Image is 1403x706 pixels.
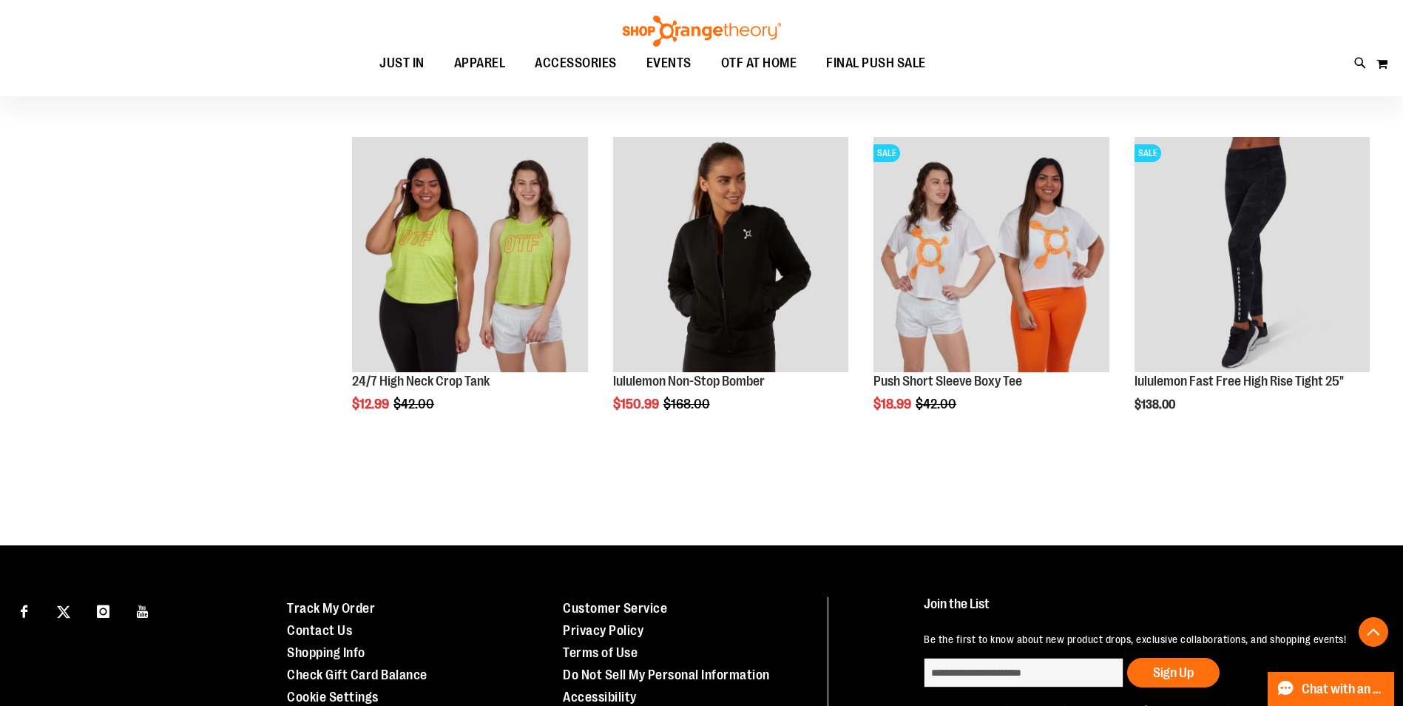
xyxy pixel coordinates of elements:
button: Sign Up [1127,658,1220,687]
a: Visit our Instagram page [90,597,116,623]
span: Sign Up [1153,665,1194,680]
span: EVENTS [646,47,692,80]
span: $12.99 [352,397,391,411]
p: Be the first to know about new product drops, exclusive collaborations, and shopping events! [924,632,1369,647]
img: Twitter [57,605,70,619]
a: Do Not Sell My Personal Information [563,668,770,682]
button: Back To Top [1359,617,1388,647]
span: $42.00 [916,397,959,411]
div: product [1127,130,1377,449]
span: $168.00 [663,397,712,411]
a: JUST IN [365,47,439,81]
a: Product image for lululemon Non-Stop Bomber [613,137,848,374]
div: product [866,130,1116,449]
a: Visit our Facebook page [11,597,37,623]
a: Cookie Settings [287,690,379,705]
a: lululemon Fast Free High Rise Tight 25" [1135,374,1344,389]
a: Check Gift Card Balance [287,668,427,682]
a: Product image for 24/7 High Neck Crop Tank [352,137,587,374]
div: product [606,130,856,449]
span: SALE [873,144,900,162]
img: Product image for lululemon Fast Free High Rise Tight 25" [1135,137,1370,372]
button: Chat with an Expert [1268,672,1395,706]
span: APPAREL [454,47,506,80]
span: $42.00 [393,397,436,411]
a: 24/7 High Neck Crop Tank [352,374,490,389]
a: ACCESSORIES [520,47,632,81]
img: Shop Orangetheory [621,16,783,47]
a: Product image for lululemon Fast Free High Rise Tight 25"SALE [1135,137,1370,374]
a: Visit our Youtube page [130,597,156,623]
a: Privacy Policy [563,623,643,638]
span: JUST IN [379,47,425,80]
a: Contact Us [287,623,352,638]
a: Push Short Sleeve Boxy Tee [873,374,1022,389]
img: Product image for Push Short Sleeve Boxy Tee [873,137,1109,372]
span: $138.00 [1135,398,1177,411]
a: Track My Order [287,601,375,616]
span: SALE [1135,144,1161,162]
span: $150.99 [613,397,661,411]
input: enter email [924,658,1123,687]
img: Product image for 24/7 High Neck Crop Tank [352,137,587,372]
span: OTF AT HOME [721,47,797,80]
a: APPAREL [439,47,521,81]
span: ACCESSORIES [535,47,617,80]
img: Product image for lululemon Non-Stop Bomber [613,137,848,372]
a: Terms of Use [563,645,638,660]
a: Visit our X page [51,597,77,623]
span: FINAL PUSH SALE [826,47,926,80]
a: Product image for Push Short Sleeve Boxy TeeSALE [873,137,1109,374]
a: Customer Service [563,601,667,616]
span: $18.99 [873,397,913,411]
a: EVENTS [632,47,706,81]
a: Shopping Info [287,645,365,660]
a: FINAL PUSH SALE [811,47,941,80]
span: Chat with an Expert [1302,682,1385,696]
a: lululemon Non-Stop Bomber [613,374,765,389]
a: OTF AT HOME [706,47,812,81]
a: Accessibility [563,690,637,705]
div: product [345,130,595,449]
h4: Join the List [924,597,1369,625]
